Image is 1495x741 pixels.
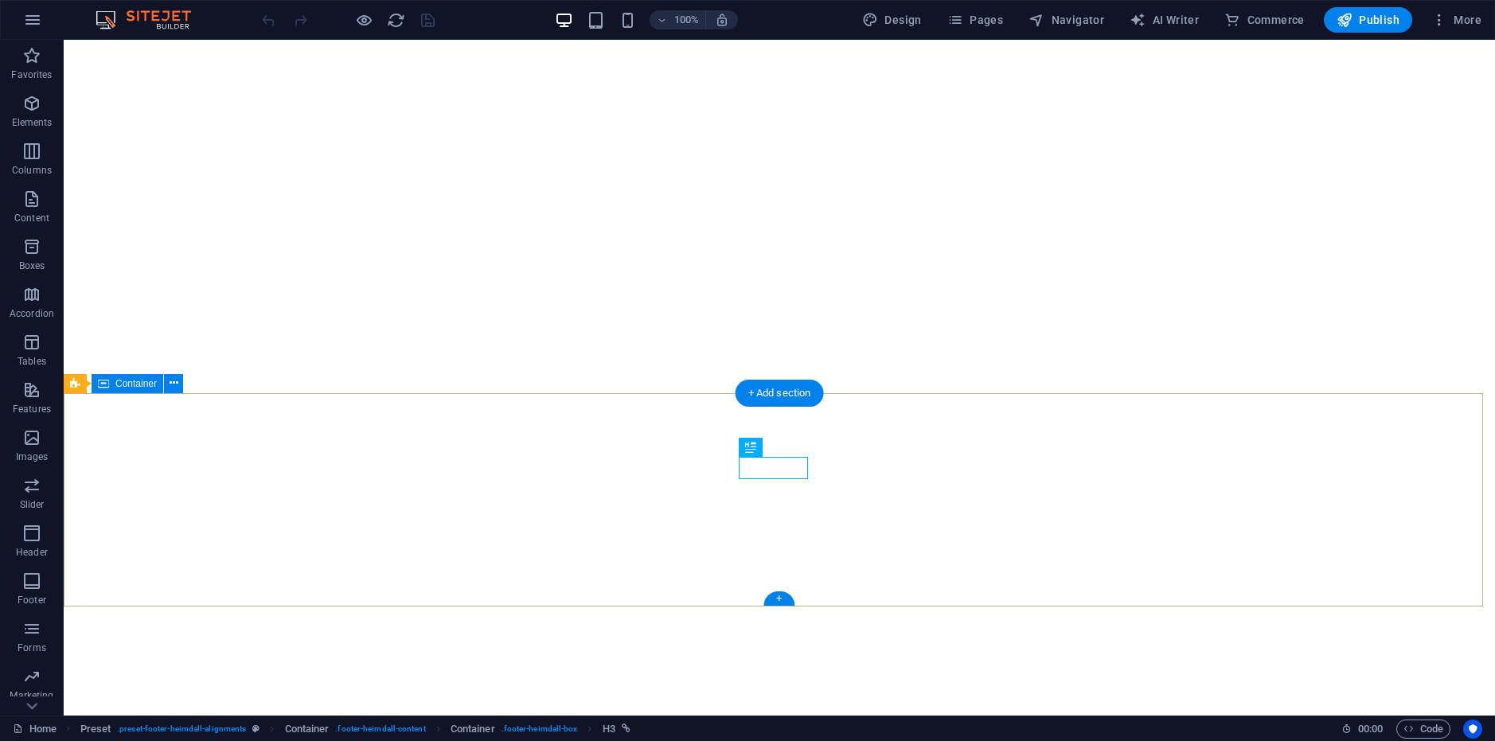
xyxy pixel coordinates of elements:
h6: Session time [1341,720,1384,739]
button: AI Writer [1123,7,1205,33]
span: Commerce [1224,12,1305,28]
i: On resize automatically adjust zoom level to fit chosen device. [715,13,729,27]
span: Design [862,12,922,28]
p: Favorites [11,68,52,81]
button: Click here to leave preview mode and continue editing [354,10,373,29]
button: Code [1396,720,1450,739]
span: Click to select. Double-click to edit [603,720,615,739]
span: Pages [947,12,1003,28]
p: Content [14,212,49,224]
span: Click to select. Double-click to edit [451,720,495,739]
span: Publish [1337,12,1399,28]
img: Editor Logo [92,10,211,29]
span: . footer-heimdall-box [502,720,578,739]
button: 100% [650,10,706,29]
p: Footer [18,594,46,606]
button: Navigator [1022,7,1111,33]
span: Navigator [1029,12,1104,28]
span: 00 00 [1358,720,1383,739]
p: Marketing [10,689,53,702]
span: Code [1403,720,1443,739]
p: Slider [20,498,45,511]
p: Forms [18,642,46,654]
button: More [1425,7,1488,33]
button: Commerce [1218,7,1311,33]
button: Usercentrics [1463,720,1482,739]
span: Click to select. Double-click to edit [285,720,330,739]
nav: breadcrumb [80,720,630,739]
span: Click to select. Double-click to edit [80,720,111,739]
div: Design (Ctrl+Alt+Y) [856,7,928,33]
div: + [763,591,794,606]
div: + Add section [736,380,824,407]
span: . preset-footer-heimdall-alignments [117,720,246,739]
i: This element is linked [622,724,630,733]
p: Tables [18,355,46,368]
span: More [1431,12,1481,28]
button: Pages [941,7,1009,33]
p: Elements [12,116,53,129]
h6: 100% [673,10,699,29]
i: This element is a customizable preset [252,724,260,733]
button: Publish [1324,7,1412,33]
p: Accordion [10,307,54,320]
i: Reload page [387,11,405,29]
span: AI Writer [1130,12,1199,28]
p: Features [13,403,51,415]
span: Container [115,379,157,388]
a: Click to cancel selection. Double-click to open Pages [13,720,57,739]
p: Header [16,546,48,559]
span: . footer-heimdall-content [335,720,425,739]
p: Columns [12,164,52,177]
p: Boxes [19,259,45,272]
button: Design [856,7,928,33]
button: reload [386,10,405,29]
span: : [1369,723,1372,735]
p: Images [16,450,49,463]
